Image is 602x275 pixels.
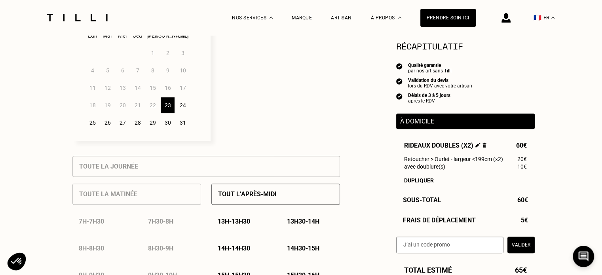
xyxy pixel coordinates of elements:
[131,115,144,131] div: 28
[408,83,472,89] div: lors du RDV avec votre artisan
[501,13,511,23] img: icône connexion
[507,237,535,253] button: Valider
[44,14,110,21] img: Logo du service de couturière Tilli
[396,216,535,224] div: Frais de déplacement
[551,17,555,19] img: menu déroulant
[287,245,319,252] p: 14h30 - 15h
[516,142,527,149] span: 60€
[396,93,403,100] img: icon list info
[101,115,114,131] div: 26
[404,142,487,149] span: Rideaux doublés (x2)
[515,266,527,274] span: 65€
[517,163,527,170] span: 10€
[420,9,476,27] a: Prendre soin ici
[331,15,352,21] a: Artisan
[218,245,250,252] p: 14h - 14h30
[404,177,527,184] div: Dupliquer
[396,196,535,204] div: Sous-Total
[161,115,175,131] div: 30
[534,14,541,21] span: 🇫🇷
[161,97,175,113] div: 23
[270,17,273,19] img: Menu déroulant
[176,115,190,131] div: 31
[398,17,401,19] img: Menu déroulant à propos
[521,216,528,224] span: 5€
[396,40,535,53] section: Récapitulatif
[396,237,503,253] input: J‘ai un code promo
[146,115,160,131] div: 29
[218,190,277,198] p: Tout l’après-midi
[408,98,450,104] div: après le RDV
[408,68,452,74] div: par nos artisans Tilli
[400,118,531,125] p: À domicile
[85,115,99,131] div: 25
[482,142,487,148] img: Supprimer
[517,156,527,162] span: 20€
[116,115,129,131] div: 27
[517,196,528,204] span: 60€
[396,63,403,70] img: icon list info
[404,156,503,162] span: Retoucher > Ourlet - largeur <199cm (x2)
[408,78,472,83] div: Validation du devis
[404,163,445,170] span: avec doublure(s)
[408,93,450,98] div: Délais de 3 à 5 jours
[292,15,312,21] a: Marque
[287,218,319,225] p: 13h30 - 14h
[176,97,190,113] div: 24
[218,218,250,225] p: 13h - 13h30
[408,63,452,68] div: Qualité garantie
[396,266,535,274] div: Total estimé
[396,78,403,85] img: icon list info
[475,142,480,148] img: Éditer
